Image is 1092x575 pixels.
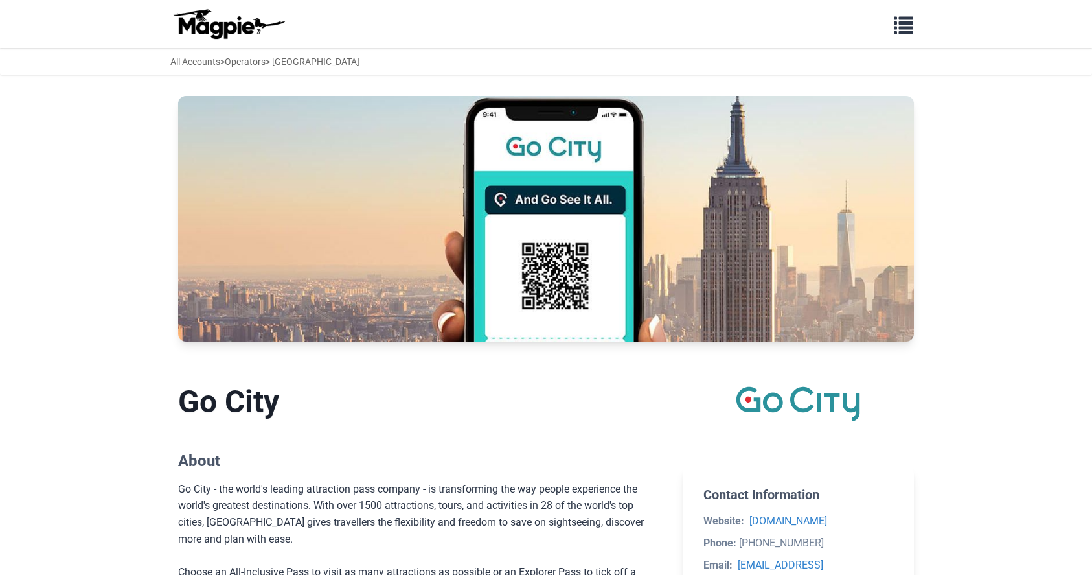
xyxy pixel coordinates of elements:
h2: Contact Information [703,487,893,502]
strong: Email: [703,559,733,571]
img: logo-ab69f6fb50320c5b225c76a69d11143b.png [170,8,287,40]
div: > > [GEOGRAPHIC_DATA] [170,54,359,69]
h2: About [178,452,662,471]
a: All Accounts [170,56,220,67]
a: [DOMAIN_NAME] [749,515,827,527]
strong: Phone: [703,537,736,549]
a: Operators [225,56,266,67]
li: [PHONE_NUMBER] [703,535,893,552]
h1: Go City [178,383,662,421]
strong: Website: [703,515,744,527]
img: Go City banner [178,96,914,342]
img: Go City logo [736,383,860,425]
